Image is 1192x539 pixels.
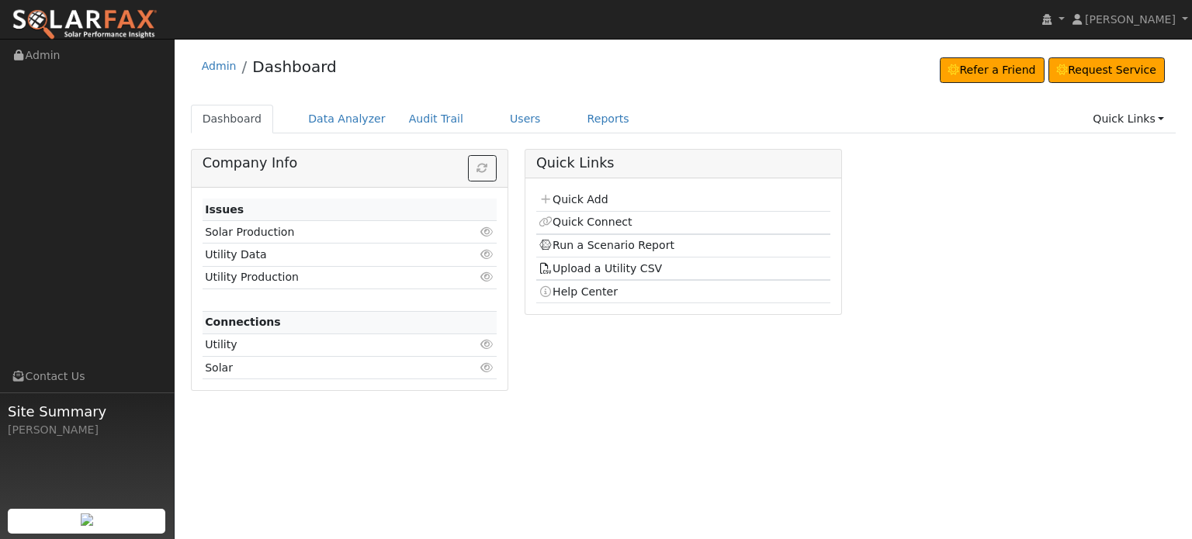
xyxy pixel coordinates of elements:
[12,9,158,41] img: SolarFax
[480,226,494,237] i: Click to view
[539,216,632,228] a: Quick Connect
[203,266,449,289] td: Utility Production
[536,155,830,171] h5: Quick Links
[203,221,449,244] td: Solar Production
[1048,57,1166,84] a: Request Service
[397,105,475,133] a: Audit Trail
[8,422,166,438] div: [PERSON_NAME]
[576,105,641,133] a: Reports
[81,513,93,526] img: retrieve
[480,362,494,373] i: Click to view
[202,60,237,72] a: Admin
[191,105,274,133] a: Dashboard
[1085,13,1176,26] span: [PERSON_NAME]
[498,105,553,133] a: Users
[252,57,337,76] a: Dashboard
[480,271,494,282] i: Click to view
[1081,105,1176,133] a: Quick Links
[296,105,397,133] a: Data Analyzer
[539,285,618,298] a: Help Center
[940,57,1045,84] a: Refer a Friend
[539,239,674,251] a: Run a Scenario Report
[480,249,494,260] i: Click to view
[8,401,166,422] span: Site Summary
[203,357,449,379] td: Solar
[205,203,244,216] strong: Issues
[480,339,494,350] i: Click to view
[205,316,281,328] strong: Connections
[203,155,497,171] h5: Company Info
[539,193,608,206] a: Quick Add
[203,333,449,356] td: Utility
[539,262,662,275] a: Upload a Utility CSV
[203,244,449,266] td: Utility Data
